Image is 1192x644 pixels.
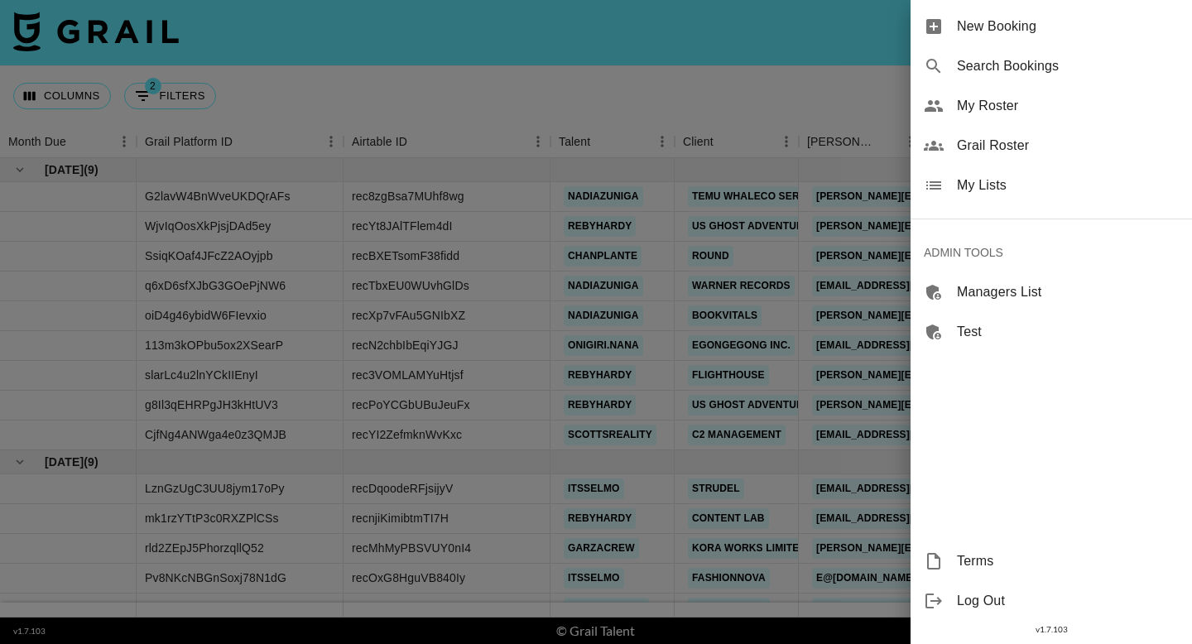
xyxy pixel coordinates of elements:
div: New Booking [911,7,1192,46]
span: Test [957,322,1179,342]
div: v 1.7.103 [911,621,1192,638]
div: Test [911,312,1192,352]
span: My Roster [957,96,1179,116]
span: Grail Roster [957,136,1179,156]
span: My Lists [957,175,1179,195]
span: Managers List [957,282,1179,302]
span: Search Bookings [957,56,1179,76]
div: Managers List [911,272,1192,312]
div: My Lists [911,166,1192,205]
div: My Roster [911,86,1192,126]
div: Grail Roster [911,126,1192,166]
div: Search Bookings [911,46,1192,86]
div: Terms [911,541,1192,581]
div: ADMIN TOOLS [911,233,1192,272]
span: Log Out [957,591,1179,611]
span: New Booking [957,17,1179,36]
span: Terms [957,551,1179,571]
div: Log Out [911,581,1192,621]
